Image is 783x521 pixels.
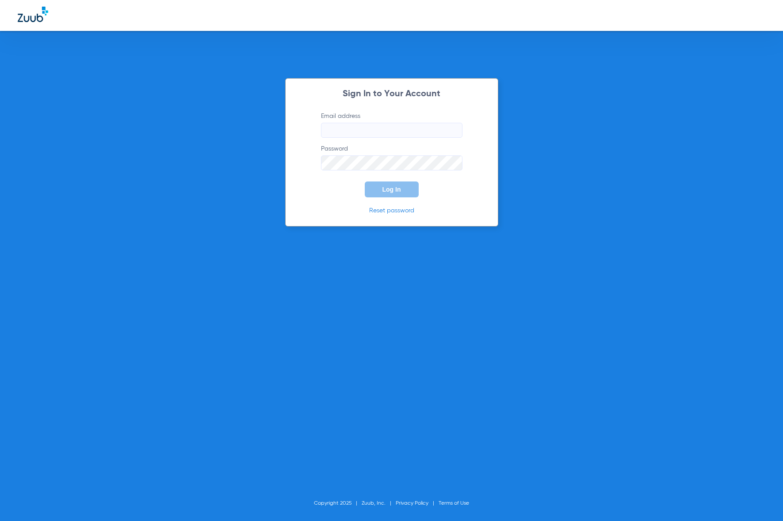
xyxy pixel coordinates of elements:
label: Password [321,144,462,170]
keeper-lock: Open Keeper Popup [447,125,458,136]
a: Reset password [369,208,414,214]
h2: Sign In to Your Account [308,90,476,98]
img: Zuub Logo [18,7,48,22]
a: Terms of Use [439,501,469,506]
label: Email address [321,112,462,138]
input: PasswordOpen Keeper Popup [321,155,462,170]
span: Log In [382,186,401,193]
li: Zuub, Inc. [362,499,396,508]
input: Email addressOpen Keeper Popup [321,123,462,138]
button: Log In [365,181,419,197]
iframe: Chat Widget [739,479,783,521]
li: Copyright 2025 [314,499,362,508]
a: Privacy Policy [396,501,428,506]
